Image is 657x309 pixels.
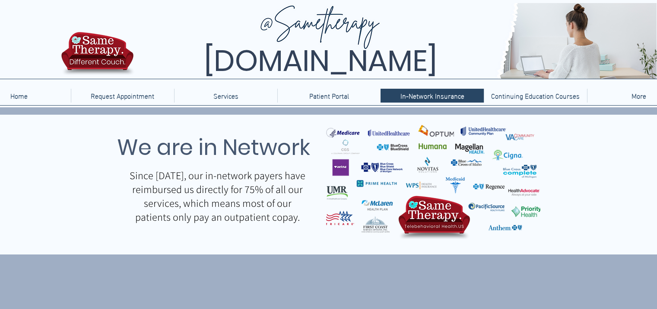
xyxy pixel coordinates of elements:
[305,89,353,103] p: Patient Portal
[136,3,657,79] img: Same Therapy, Different Couch. TelebehavioralHealth.US
[396,89,469,103] p: In-Network Insurance
[71,89,174,103] a: Request Appointment
[209,89,243,103] p: Services
[277,89,381,103] a: Patient Portal
[86,89,159,103] p: Request Appointment
[627,89,651,103] p: More
[381,89,484,103] a: In-Network Insurance
[117,132,310,163] span: We are in Network
[326,117,540,243] img: TelebehavioralHealth.US In-Network Insurances
[484,89,587,103] a: Continuing Education Courses
[174,89,277,103] div: Services
[128,168,307,224] p: Since [DATE], our in-network payers have reimbursed us directly for 75% of all our services, whic...
[204,40,437,81] span: [DOMAIN_NAME]
[487,89,584,103] p: Continuing Education Courses
[59,31,136,82] img: TBH.US
[6,89,32,103] p: Home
